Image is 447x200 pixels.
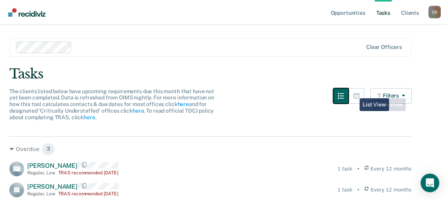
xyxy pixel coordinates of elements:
[428,6,441,18] button: Profile dropdown button
[177,101,189,107] a: here
[357,186,360,193] div: •
[9,66,438,82] div: Tasks
[421,174,439,192] div: Open Intercom Messenger
[357,165,360,172] div: •
[58,170,119,176] div: TRAS recommended [DATE]
[84,114,95,120] a: here
[58,191,119,197] div: TRAS recommended [DATE]
[337,165,352,172] div: 1 task
[27,170,55,176] div: Regular , Low
[8,8,45,17] img: Recidiviz
[370,88,412,104] button: Filters
[42,143,55,155] span: 3
[9,143,412,155] div: Overdue 3
[9,88,214,120] span: The clients listed below have upcoming requirements due this month that have not yet been complet...
[133,108,144,114] a: here
[27,191,55,197] div: Regular , Low
[371,165,412,172] span: Every 12 months
[428,6,441,18] div: C D
[337,186,352,193] div: 1 task
[27,183,77,190] span: [PERSON_NAME]
[27,162,77,169] span: [PERSON_NAME]
[366,44,402,50] div: Clear officers
[371,186,412,193] span: Every 12 months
